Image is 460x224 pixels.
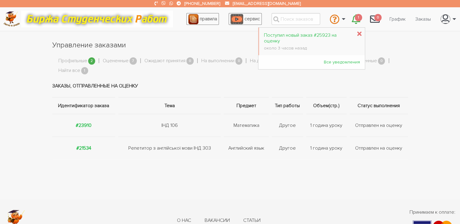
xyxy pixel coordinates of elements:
a: Все уведомления [319,57,365,68]
div: Поступил новый заказ #25923 на оценку [264,32,352,44]
a: сервис [229,13,262,25]
a: Оцененные [103,57,129,65]
td: Другое [270,114,305,137]
th: Тип работы [270,97,305,114]
span: 1 [355,14,362,22]
a: Поступил новый заказ #25923 на оценку около 3 часов назад [259,29,357,54]
td: Английский язык [222,137,270,159]
td: Заказы, отправленные на оценку [52,75,408,97]
img: play_icon-49f7f135c9dc9a03216cfdbccbe1e3994649169d890fb554cedf0eac35a01ba8.png [230,14,243,24]
a: [PHONE_NUMBER] [185,1,220,6]
span: Принимаем к оплате: [410,209,455,216]
a: На выполнении [201,57,234,65]
span: 0 [235,57,243,65]
span: 2 [88,57,95,65]
a: #21534 [76,145,91,151]
div: около 3 часов назад [264,46,352,50]
th: Объем(стр.) [305,97,348,114]
span: 7 [130,57,137,65]
th: Тема [117,97,222,114]
td: Репетитор з англійської мови ІНД 303 [117,137,222,159]
a: Вакансии [205,217,230,224]
a: Заказы [410,13,436,25]
span: 1 [81,67,88,75]
td: Отправлен на оценку [348,114,408,137]
img: logo-c4363faeb99b52c628a42810ed6dfb4293a56d4e4775eb116515dfe7f33672af.png [3,11,20,27]
th: Предмет [222,97,270,114]
a: Найти все [58,67,80,75]
a: правила [186,13,219,25]
a: Статьи [243,217,261,224]
th: Идентификатор заказа [52,97,117,114]
td: ІНД 106 [117,114,222,137]
a: На доработке [250,57,282,65]
a: Ожидают принятия [144,57,185,65]
a: [EMAIL_ADDRESS][DOMAIN_NAME] [233,1,300,6]
th: Статус выполнения [348,97,408,114]
td: Математика [222,114,270,137]
td: Другое [270,137,305,159]
img: motto-12e01f5a76059d5f6a28199ef077b1f78e012cfde436ab5cf1d4517935686d32.gif [21,11,173,27]
span: правила [200,16,217,22]
a: График [385,13,410,25]
a: 0 [365,11,385,27]
input: Поиск заказов [272,13,320,25]
td: Отправлен на оценку [348,137,408,159]
a: О нас [177,217,191,224]
td: 1 година уроку [305,137,348,159]
img: agreement_icon-feca34a61ba7f3d1581b08bc946b2ec1ccb426f67415f344566775c155b7f62c.png [188,14,199,24]
td: 1 година уроку [305,114,348,137]
span: 0 [186,57,194,65]
span: 0 [374,14,382,22]
span: 0 [378,57,385,65]
h1: Управление заказами [52,40,408,50]
a: #23910 [76,122,92,128]
a: 1 [347,11,365,27]
a: Профильные [58,57,87,65]
span: сервис [244,16,260,22]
